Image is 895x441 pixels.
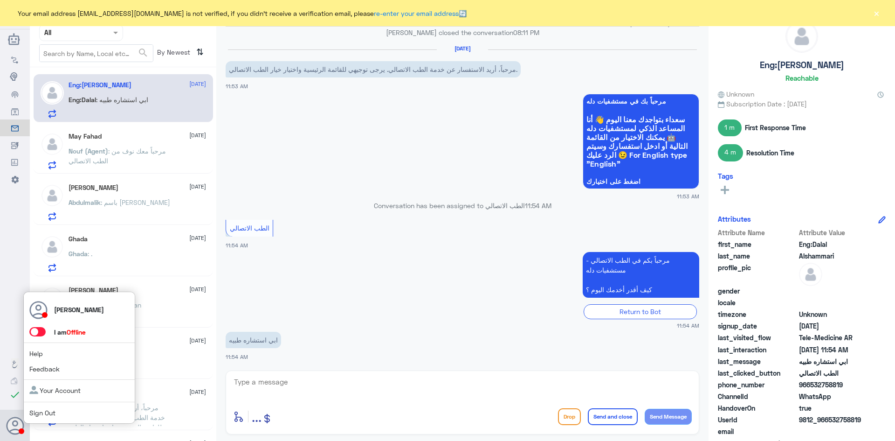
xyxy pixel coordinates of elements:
span: last_clicked_button [718,368,797,378]
span: ChannelId [718,392,797,401]
span: Unknown [799,309,867,319]
span: [DATE] [189,336,206,345]
h5: Abdulmalik -Abu Sara [69,184,118,192]
span: locale [718,298,797,308]
span: signup_date [718,321,797,331]
span: [DATE] [189,182,206,191]
p: 12/10/2025, 11:54 AM [583,252,699,298]
span: first_name [718,239,797,249]
span: Attribute Value [799,228,867,238]
h5: Ghada [69,235,88,243]
span: Resolution Time [746,148,794,158]
a: Feedback [29,365,60,373]
h5: May Fahad [69,133,102,140]
span: last_interaction [718,345,797,355]
span: I am [54,328,86,336]
span: Offline [67,328,86,336]
span: 08:11 PM [513,28,539,36]
p: [PERSON_NAME] [54,305,104,315]
p: Conversation has been assigned to الطب الاتصالي [226,201,699,210]
h6: Attributes [718,215,751,223]
span: [DATE] [189,131,206,140]
span: 11:53 AM [677,192,699,200]
span: 11:54 AM [226,242,248,248]
span: ... [252,408,262,425]
h5: Eng:[PERSON_NAME] [760,60,844,70]
span: Subscription Date : [DATE] [718,99,886,109]
h6: [DATE] [437,45,488,52]
span: Eng:Dalal [69,96,96,104]
span: timezone [718,309,797,319]
span: email [718,427,797,436]
i: check [9,389,21,400]
span: last_name [718,251,797,261]
p: 12/10/2025, 11:54 AM [226,332,281,348]
span: 11:53 AM [226,83,248,89]
span: HandoverOn [718,403,797,413]
span: null [799,427,867,436]
span: null [799,286,867,296]
button: Send and close [588,408,638,425]
span: Abdulmalik [69,198,101,206]
button: Avatar [6,417,24,434]
img: defaultAdmin.png [799,263,822,286]
span: 1 m [718,119,742,136]
span: gender [718,286,797,296]
span: [DATE] [189,80,206,88]
span: Tele-Medicine AR [799,333,867,343]
span: By Newest [153,44,193,63]
span: : مرحباً معك نوف من الطب الاتصالي [69,147,166,165]
span: ابي استشاره طبيه [799,357,867,366]
span: Unknown [718,89,754,99]
span: 4 m [718,144,743,161]
h6: Reachable [785,74,819,82]
span: Alshammari [799,251,867,261]
span: UserId [718,415,797,425]
span: search [138,47,149,58]
span: الطب الاتصالي [230,224,269,232]
span: : ابي استشاره طبيه [96,96,148,104]
span: last_visited_flow [718,333,797,343]
span: سعداء بتواجدك معنا اليوم 👋 أنا المساعد الذكي لمستشفيات دله 🤖 يمكنك الاختيار من القائمة التالية أو... [586,115,695,168]
span: Your email address [EMAIL_ADDRESS][DOMAIN_NAME] is not verified, if you didn't receive a verifica... [18,8,467,18]
span: 2025-10-12T08:54:31.157Z [799,345,867,355]
span: Nouf (Agent) [69,147,108,155]
span: اضغط على اختيارك [586,178,695,185]
span: 966532758819 [799,380,867,390]
span: 2 [799,392,867,401]
h6: Tags [718,172,733,180]
div: Return to Bot [584,304,697,319]
span: [DATE] [189,388,206,396]
span: [DATE] [189,285,206,294]
button: search [138,45,149,61]
i: ⇅ [196,44,204,60]
p: [PERSON_NAME] closed the conversation [226,28,699,37]
span: Eng:Dalal [799,239,867,249]
span: last_message [718,357,797,366]
span: profile_pic [718,263,797,284]
img: defaultAdmin.png [41,235,64,259]
input: Search by Name, Local etc… [40,45,153,62]
span: Ghada [69,250,88,258]
img: defaultAdmin.png [786,21,818,52]
img: defaultAdmin.png [41,133,64,156]
span: 11:54 AM [677,322,699,329]
span: true [799,403,867,413]
p: 12/10/2025, 11:53 AM [226,61,521,77]
h5: Eng:Dalal Alshammari [69,81,131,89]
img: defaultAdmin.png [41,81,64,105]
h5: ابوالوليد [69,287,118,294]
span: phone_number [718,380,797,390]
a: Help [29,350,43,357]
img: defaultAdmin.png [41,184,64,207]
span: : . [88,250,92,258]
span: 11:54 AM [226,354,248,360]
a: Your Account [29,386,81,394]
img: defaultAdmin.png [41,287,64,310]
button: Send Message [645,409,692,425]
span: 2025-08-17T17:04:34.156Z [799,321,867,331]
span: الطب الاتصالي [799,368,867,378]
span: Attribute Name [718,228,797,238]
a: Sign Out [29,409,55,417]
a: re-enter your email address [374,9,459,17]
